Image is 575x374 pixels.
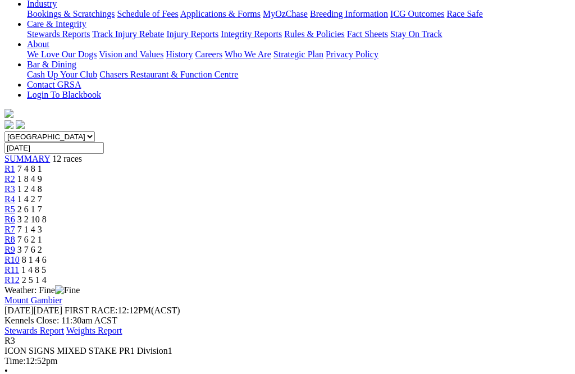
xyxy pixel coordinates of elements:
[21,265,46,275] span: 1 4 8 5
[4,305,34,315] span: [DATE]
[166,29,218,39] a: Injury Reports
[117,9,178,19] a: Schedule of Fees
[221,29,282,39] a: Integrity Reports
[4,316,571,326] div: Kennels Close: 11:30am ACST
[4,225,15,234] a: R7
[4,305,62,315] span: [DATE]
[4,285,80,295] span: Weather: Fine
[17,194,42,204] span: 1 4 2 7
[27,39,49,49] a: About
[17,245,42,254] span: 3 7 6 2
[27,70,97,79] a: Cash Up Your Club
[4,275,20,285] a: R12
[52,154,82,163] span: 12 races
[4,204,15,214] a: R5
[4,245,15,254] a: R9
[27,49,97,59] a: We Love Our Dogs
[263,9,308,19] a: MyOzChase
[92,29,164,39] a: Track Injury Rebate
[4,194,15,204] a: R4
[22,255,47,264] span: 8 1 4 6
[4,215,15,224] a: R6
[27,49,571,60] div: About
[166,49,193,59] a: History
[17,235,42,244] span: 7 6 2 1
[284,29,345,39] a: Rules & Policies
[4,109,13,118] img: logo-grsa-white.png
[390,9,444,19] a: ICG Outcomes
[27,60,76,69] a: Bar & Dining
[17,204,42,214] span: 2 6 1 7
[27,19,86,29] a: Care & Integrity
[99,49,163,59] a: Vision and Values
[4,154,50,163] a: SUMMARY
[180,9,261,19] a: Applications & Forms
[347,29,388,39] a: Fact Sheets
[4,356,571,366] div: 12:52pm
[65,305,117,315] span: FIRST RACE:
[27,70,571,80] div: Bar & Dining
[66,326,122,335] a: Weights Report
[17,215,47,224] span: 3 2 10 8
[4,356,26,366] span: Time:
[4,336,15,345] span: R3
[4,164,15,174] a: R1
[446,9,482,19] a: Race Safe
[4,235,15,244] a: R8
[27,80,81,89] a: Contact GRSA
[4,295,62,305] a: Mount Gambier
[4,174,15,184] a: R2
[17,225,42,234] span: 7 1 4 3
[27,90,101,99] a: Login To Blackbook
[17,184,42,194] span: 1 2 4 8
[4,265,19,275] a: R11
[195,49,222,59] a: Careers
[4,142,104,154] input: Select date
[4,346,571,356] div: ICON SIGNS MIXED STAKE PR1 Division1
[17,174,42,184] span: 1 8 4 9
[27,29,571,39] div: Care & Integrity
[310,9,388,19] a: Breeding Information
[65,305,180,315] span: 12:12PM(ACST)
[22,275,47,285] span: 2 5 1 4
[17,164,42,174] span: 7 4 8 1
[99,70,238,79] a: Chasers Restaurant & Function Centre
[4,120,13,129] img: facebook.svg
[326,49,378,59] a: Privacy Policy
[390,29,442,39] a: Stay On Track
[225,49,271,59] a: Who We Are
[4,255,20,264] a: R10
[16,120,25,129] img: twitter.svg
[4,326,64,335] a: Stewards Report
[4,184,15,194] a: R3
[273,49,323,59] a: Strategic Plan
[27,9,571,19] div: Industry
[55,285,80,295] img: Fine
[27,9,115,19] a: Bookings & Scratchings
[27,29,90,39] a: Stewards Reports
